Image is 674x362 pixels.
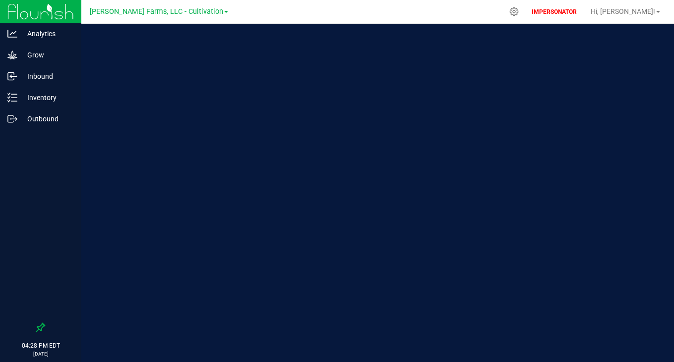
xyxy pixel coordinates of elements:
inline-svg: Analytics [7,29,17,39]
inline-svg: Outbound [7,114,17,124]
inline-svg: Inventory [7,93,17,103]
inline-svg: Inbound [7,71,17,81]
p: Grow [17,49,77,61]
span: Hi, [PERSON_NAME]! [591,7,655,15]
span: [PERSON_NAME] Farms, LLC - Cultivation [90,7,223,16]
p: Outbound [17,113,77,125]
label: Pin the sidebar to full width on large screens [36,322,46,332]
p: IMPERSONATOR [528,7,581,16]
div: Manage settings [508,7,520,16]
p: Inventory [17,92,77,103]
p: Inbound [17,70,77,82]
p: [DATE] [4,350,77,358]
inline-svg: Grow [7,50,17,60]
p: Analytics [17,28,77,40]
p: 04:28 PM EDT [4,341,77,350]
